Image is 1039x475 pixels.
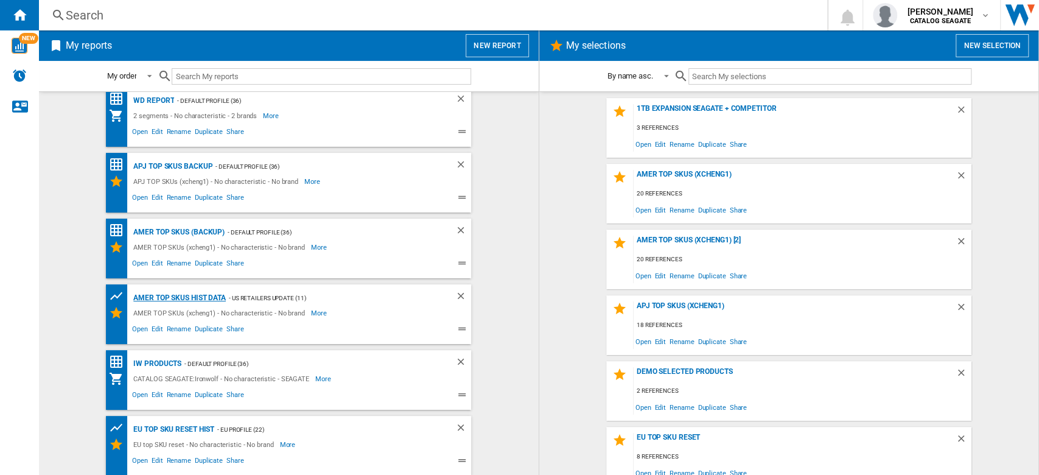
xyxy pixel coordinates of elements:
[727,267,749,284] span: Share
[164,455,192,470] span: Rename
[634,301,956,318] div: APJ TOP SKUs (xcheng1)
[455,159,471,174] div: Delete
[455,225,471,240] div: Delete
[130,437,279,452] div: EU top SKU reset - No characteristic - No brand
[668,333,696,350] span: Rename
[109,174,130,189] div: My Selections
[109,306,130,320] div: My Selections
[164,389,192,404] span: Rename
[164,323,192,338] span: Rename
[956,367,971,384] div: Delete
[164,126,192,141] span: Rename
[66,7,796,24] div: Search
[193,389,225,404] span: Duplicate
[130,108,263,123] div: 2 segments - No characteristic - 2 brands
[130,371,315,386] div: CATALOG SEAGATE:Ironwolf - No characteristic - SEAGATE
[193,192,225,206] span: Duplicate
[130,356,181,371] div: IW products
[668,267,696,284] span: Rename
[564,34,628,57] h2: My selections
[634,136,653,152] span: Open
[634,202,653,218] span: Open
[19,33,38,44] span: NEW
[634,186,971,202] div: 20 references
[225,389,246,404] span: Share
[696,399,727,415] span: Duplicate
[181,356,431,371] div: - Default profile (36)
[634,170,956,186] div: AMER TOP SKUs (xcheng1)
[634,333,653,350] span: Open
[193,126,225,141] span: Duplicate
[130,126,150,141] span: Open
[696,267,727,284] span: Duplicate
[910,17,971,25] b: CATALOG SEAGATE
[280,437,298,452] span: More
[634,449,971,465] div: 8 references
[455,422,471,437] div: Delete
[956,34,1029,57] button: New selection
[150,258,165,272] span: Edit
[688,68,971,85] input: Search My selections
[193,323,225,338] span: Duplicate
[193,258,225,272] span: Duplicate
[668,399,696,415] span: Rename
[226,290,431,306] div: - US retailers Update (11)
[109,91,130,107] div: Price Matrix
[130,455,150,470] span: Open
[634,433,956,449] div: EU top SKU reset
[212,159,431,174] div: - Default profile (36)
[130,258,150,272] span: Open
[956,170,971,186] div: Delete
[164,258,192,272] span: Rename
[130,192,150,206] span: Open
[311,240,329,255] span: More
[225,258,246,272] span: Share
[668,136,696,152] span: Rename
[652,202,668,218] span: Edit
[130,93,174,108] div: WD report
[150,455,165,470] span: Edit
[634,121,971,136] div: 3 references
[455,290,471,306] div: Delete
[668,202,696,218] span: Rename
[696,333,727,350] span: Duplicate
[130,306,311,320] div: AMER TOP SKUs (xcheng1) - No characteristic - No brand
[63,34,114,57] h2: My reports
[634,236,956,252] div: AMER TOP SKUs (xcheng1) [2]
[652,399,668,415] span: Edit
[150,192,165,206] span: Edit
[12,68,27,83] img: alerts-logo.svg
[466,34,528,57] button: New report
[727,333,749,350] span: Share
[130,323,150,338] span: Open
[311,306,329,320] span: More
[634,384,971,399] div: 2 references
[225,225,431,240] div: - Default profile (36)
[225,455,246,470] span: Share
[727,399,749,415] span: Share
[130,389,150,404] span: Open
[455,356,471,371] div: Delete
[304,174,322,189] span: More
[956,236,971,252] div: Delete
[193,455,225,470] span: Duplicate
[109,240,130,255] div: My Selections
[109,371,130,386] div: My Assortment
[634,104,956,121] div: 1TB Expansion Seagate + Competitor
[107,71,136,80] div: My order
[172,68,471,85] input: Search My reports
[109,354,130,370] div: Price Matrix
[956,301,971,318] div: Delete
[956,104,971,121] div: Delete
[164,192,192,206] span: Rename
[174,93,431,108] div: - Default profile (36)
[607,71,653,80] div: By name asc.
[12,38,27,54] img: wise-card.svg
[225,323,246,338] span: Share
[652,267,668,284] span: Edit
[225,192,246,206] span: Share
[150,323,165,338] span: Edit
[455,93,471,108] div: Delete
[130,240,311,255] div: AMER TOP SKUs (xcheng1) - No characteristic - No brand
[214,422,431,437] div: - EU Profile (22)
